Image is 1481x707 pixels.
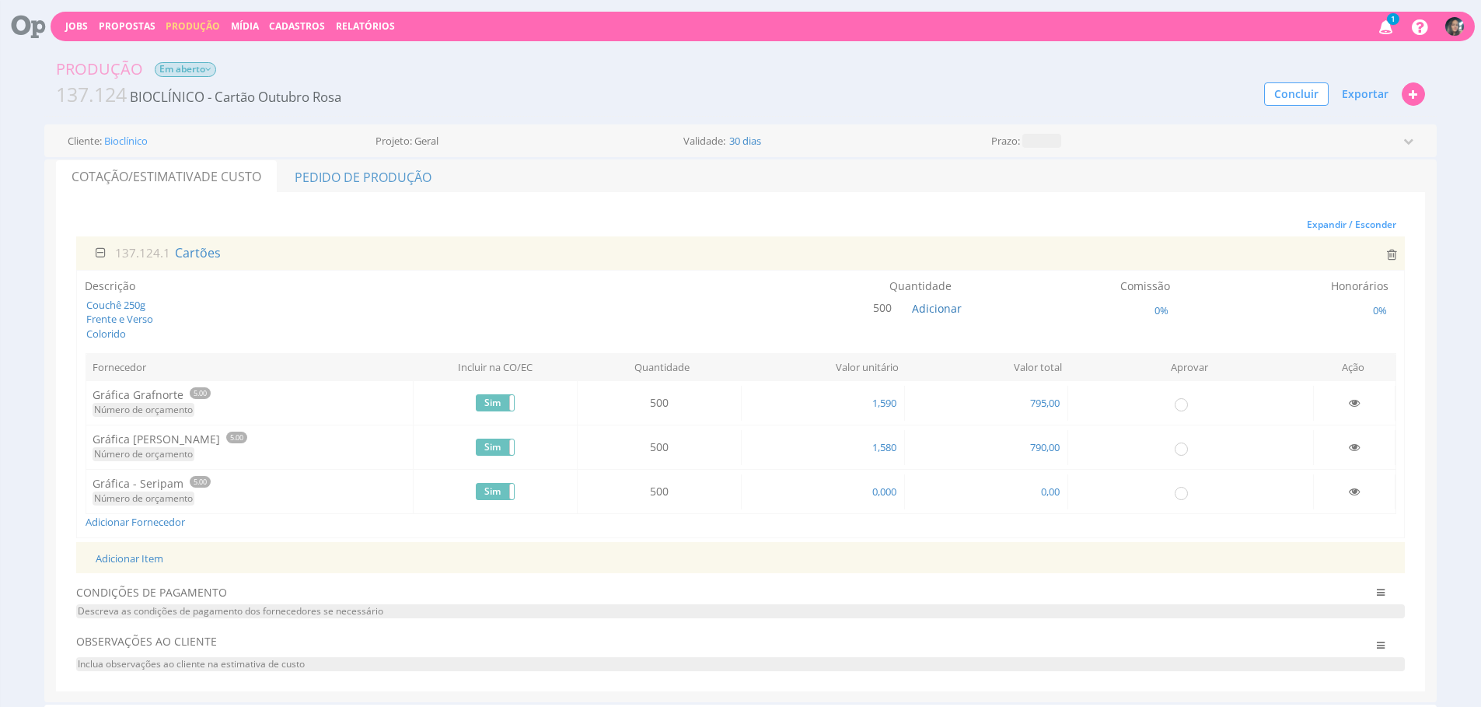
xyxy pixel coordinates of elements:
a: Jobs [65,19,88,33]
span: BIOCLÍNICO - Cartão Outubro Rosa [130,88,341,106]
a: Cotação/Estimativade Custo [56,160,277,193]
label: Prazo: [991,136,1020,146]
th: Ação [1311,353,1396,381]
label: Validade: [683,136,725,146]
button: Exportar [1332,81,1399,107]
span: 0% [1153,303,1170,317]
button: Expandir / Esconder [1298,213,1405,236]
button: Jobs [61,19,93,33]
span: Cadastros [269,19,325,33]
button: Produção [161,19,225,33]
label: Cliente: [68,136,102,146]
span: 1,580 [871,440,898,454]
span: 1 [1387,13,1399,25]
span: Propostas [99,19,155,33]
span: Inclua observações ao cliente na estimativa de custo [76,657,1405,671]
label: Honorários [1331,278,1388,294]
span: Adicionar [912,301,962,316]
th: Valor total [905,353,1069,381]
span: 0,00 [1039,485,1061,499]
span: CONDIÇÕES DE PAGAMENTO [76,585,1294,600]
a: Mídia [231,19,259,33]
button: Adicionar [912,301,962,317]
span: 5.00 [226,432,247,443]
span: Exportar [1342,86,1388,101]
button: Relatórios [331,19,400,33]
button: Cadastros [264,19,330,33]
div: Produção [56,58,143,81]
img: 1738759711_c390b6_whatsapp_image_20250205_at_084805.jpeg [1445,17,1464,36]
label: Sim [477,439,514,455]
td: 500 [578,386,741,421]
span: 5.00 [190,387,211,399]
span: Cartões [173,244,222,261]
a: Bioclínico [104,136,148,146]
span: Número de orçamento [93,447,194,461]
th: Quantidade [577,353,741,381]
span: 790,00 [1029,440,1061,454]
a: Adicionar Fornecedor [86,515,185,529]
span: 137.124.1 [115,245,170,261]
td: Gráfica [PERSON_NAME] [86,425,414,470]
button: Concluir [1264,82,1329,106]
span: Número de orçamento [93,403,194,417]
label: Comissão [1120,278,1170,294]
span: Em aberto [155,62,216,77]
span: 137.124 [56,81,127,107]
span: 795,00 [1029,396,1061,410]
span: Descreva as condições de pagamento dos fornecedores se necessário [76,604,1405,618]
span: Couchê 250g Frente e Verso Colorido [85,298,623,341]
th: Aprovar [1068,353,1311,381]
label: Quantidade [889,278,952,294]
th: Valor unitário [741,353,905,381]
span: 1,590 [871,396,898,410]
a: Adicionar Item [96,551,163,565]
span: 5.00 [190,476,211,488]
button: Mídia [226,19,264,33]
a: Relatórios [336,19,395,33]
span: de Custo [201,168,261,185]
td: 500 [578,430,741,465]
a: Pedido de Produção [278,160,448,193]
td: Gráfica Grafnorte [86,381,414,425]
span: 0% [1371,303,1388,317]
span: Geral [414,136,438,146]
span: Número de orçamento [93,492,194,506]
th: Fornecedor [86,353,414,381]
th: Incluir na CO/EC [414,353,578,381]
span: 500 [871,298,898,318]
td: Gráfica - Seripam [86,470,414,514]
label: Descrição [85,278,135,294]
i: Excluir [1387,248,1397,261]
label: Projeto: [375,136,412,146]
span: 0,000 [871,485,898,499]
span: OBSERVAÇÕES AO CLIENTE [76,634,1294,649]
label: Sim [477,484,514,499]
button: Propostas [94,19,160,33]
label: Sim [477,395,514,411]
a: Produção [166,19,220,33]
td: 500 [578,474,741,509]
span: 30 dias [728,136,763,146]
